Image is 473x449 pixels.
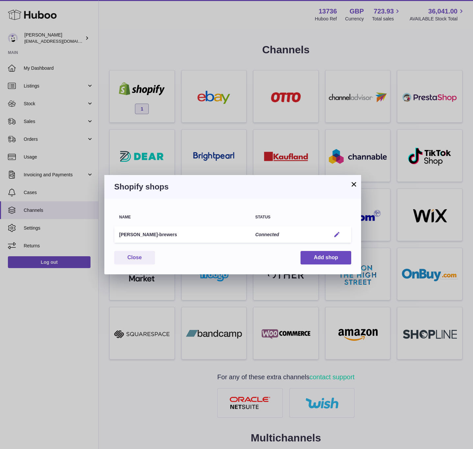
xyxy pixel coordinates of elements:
[350,180,358,188] button: ×
[255,215,321,219] div: Status
[114,226,250,243] td: [PERSON_NAME]-brewers
[301,251,351,264] button: Add shop
[114,182,351,192] h3: Shopify shops
[250,226,326,243] td: Connected
[119,215,245,219] div: Name
[114,251,155,264] button: Close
